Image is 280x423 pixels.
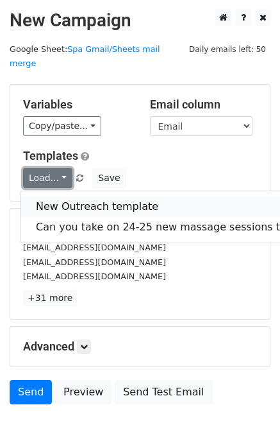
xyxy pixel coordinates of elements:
[23,149,78,162] a: Templates
[10,380,52,404] a: Send
[10,10,270,31] h2: New Campaign
[185,42,270,56] span: Daily emails left: 50
[55,380,111,404] a: Preview
[10,44,160,69] a: Spa Gmail/Sheets mail merge
[150,98,258,112] h5: Email column
[185,44,270,54] a: Daily emails left: 50
[23,116,101,136] a: Copy/paste...
[23,340,257,354] h5: Advanced
[23,98,131,112] h5: Variables
[10,44,160,69] small: Google Sheet:
[23,290,77,306] a: +31 more
[23,243,166,252] small: [EMAIL_ADDRESS][DOMAIN_NAME]
[23,257,166,267] small: [EMAIL_ADDRESS][DOMAIN_NAME]
[23,272,166,281] small: [EMAIL_ADDRESS][DOMAIN_NAME]
[23,168,72,188] a: Load...
[115,380,212,404] a: Send Test Email
[92,168,126,188] button: Save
